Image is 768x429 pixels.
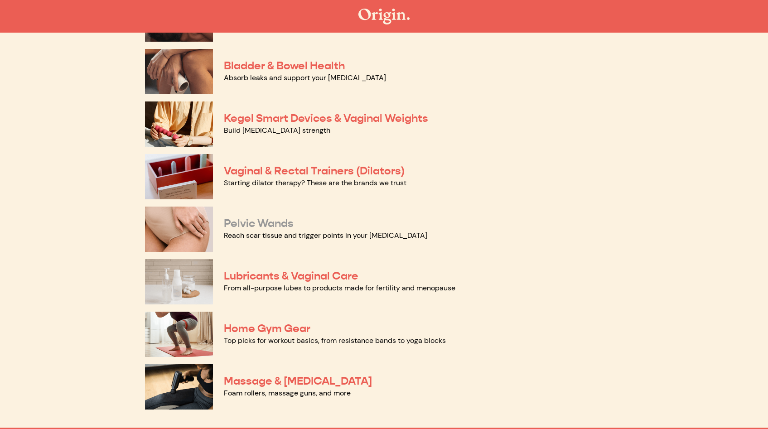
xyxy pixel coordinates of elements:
a: From all-purpose lubes to products made for fertility and menopause [224,283,455,293]
img: Kegel Smart Devices & Vaginal Weights [145,101,213,147]
img: Massage & Myofascial Release [145,364,213,410]
img: Vaginal & Rectal Trainers (Dilators) [145,154,213,199]
a: Build [MEDICAL_DATA] strength [224,125,330,135]
img: Lubricants & Vaginal Care [145,259,213,304]
a: Reach scar tissue and trigger points in your [MEDICAL_DATA] [224,231,427,240]
a: Pelvic Wands [224,217,294,230]
a: Foam rollers, massage guns, and more [224,388,351,398]
a: Kegel Smart Devices & Vaginal Weights [224,111,428,125]
a: Top picks for workout basics, from resistance bands to yoga blocks [224,336,446,345]
img: The Origin Shop [358,9,410,24]
a: Massage & [MEDICAL_DATA] [224,374,372,388]
img: Home Gym Gear [145,312,213,357]
a: Absorb leaks and support your [MEDICAL_DATA] [224,73,386,82]
a: Lubricants & Vaginal Care [224,269,358,283]
a: Vaginal & Rectal Trainers (Dilators) [224,164,405,178]
a: Bladder & Bowel Health [224,59,345,72]
a: Starting dilator therapy? These are the brands we trust [224,178,406,188]
img: Pelvic Wands [145,207,213,252]
a: Home Gym Gear [224,322,310,335]
img: Bladder & Bowel Health [145,49,213,94]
